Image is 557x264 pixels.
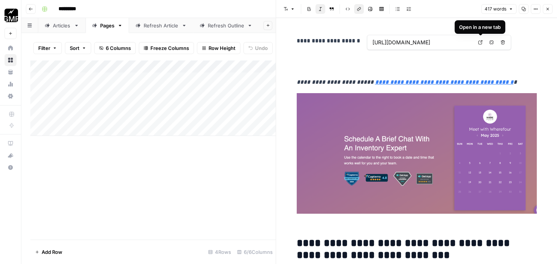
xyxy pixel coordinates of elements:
span: Filter [38,44,50,52]
a: Usage [5,78,17,90]
div: What's new? [5,150,16,161]
span: Row Height [209,44,236,52]
button: Workspace: Growth Marketing Pro [5,6,17,25]
div: 4 Rows [205,246,234,258]
a: Home [5,42,17,54]
a: AirOps Academy [5,137,17,149]
a: Browse [5,54,17,66]
button: Help + Support [5,161,17,173]
span: Sort [70,44,80,52]
span: Add Row [42,248,62,256]
a: Refresh Article [129,18,193,33]
button: Add Row [30,246,67,258]
button: Filter [33,42,62,54]
button: What's new? [5,149,17,161]
span: 417 words [485,6,506,12]
button: 6 Columns [94,42,136,54]
img: Growth Marketing Pro Logo [5,9,18,22]
div: Pages [100,22,114,29]
div: Refresh Article [144,22,179,29]
button: 417 words [481,4,516,14]
button: Sort [65,42,91,54]
button: Freeze Columns [139,42,194,54]
span: 6 Columns [106,44,131,52]
button: Row Height [197,42,240,54]
span: Freeze Columns [150,44,189,52]
button: Undo [243,42,273,54]
a: Articles [38,18,86,33]
div: Refresh Outline [208,22,244,29]
a: Your Data [5,66,17,78]
a: Settings [5,90,17,102]
img: AD_4nXd2lmt5pznJeiolQGP9IF8_BSwNQPQWDPw6DEIvVt00hrE68VwDxY7rc0hqZL-O0JxOB9qed2MQShbgFyKBGArUIrozu... [297,93,537,214]
a: Pages [86,18,129,33]
div: Open in a new tab [459,23,501,31]
div: Articles [53,22,71,29]
span: Undo [255,44,268,52]
a: Refresh Outline [193,18,259,33]
div: 6/6 Columns [234,246,276,258]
